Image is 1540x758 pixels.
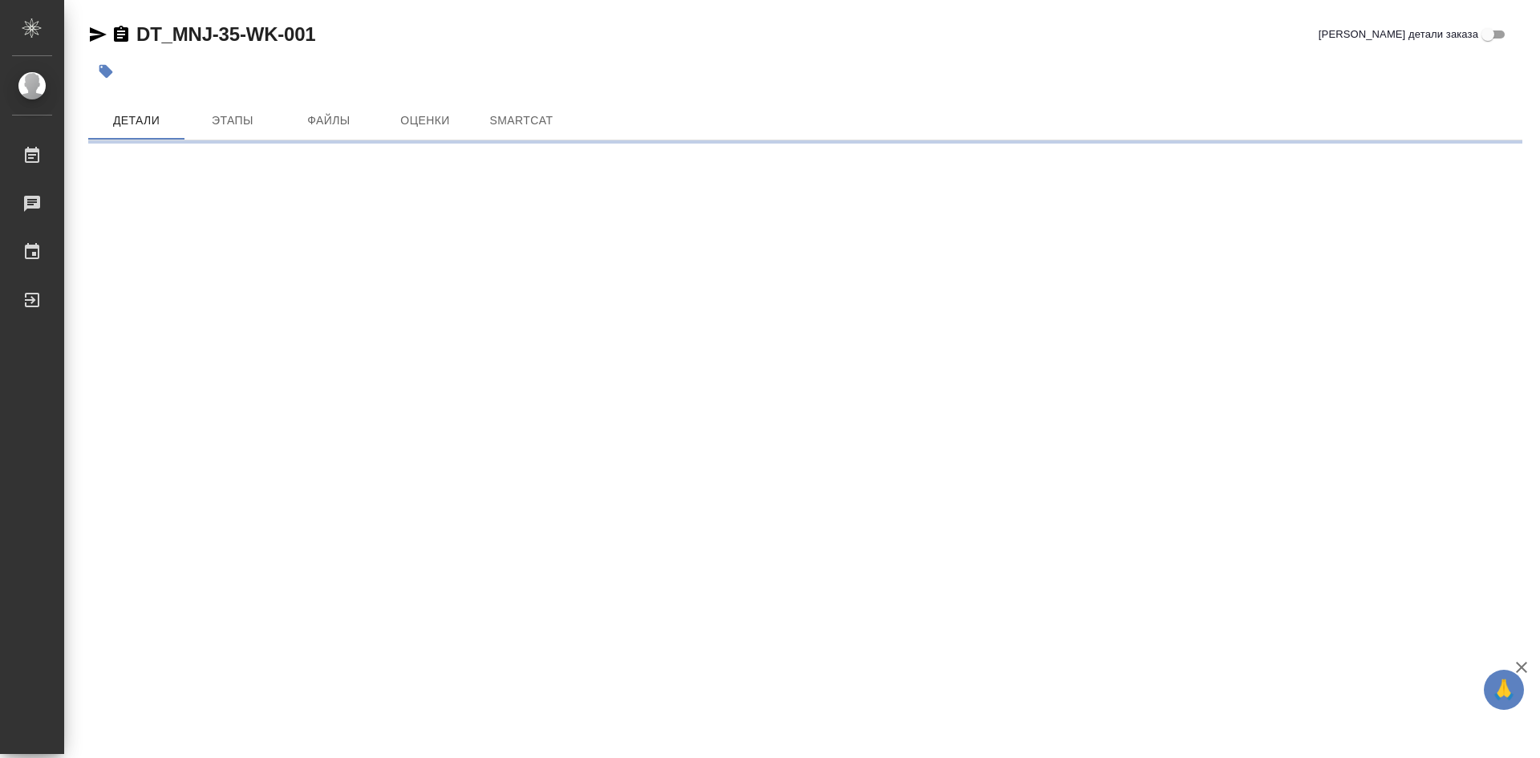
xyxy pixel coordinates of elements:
[1484,670,1524,710] button: 🙏
[88,25,107,44] button: Скопировать ссылку для ЯМессенджера
[194,111,271,131] span: Этапы
[1490,673,1518,707] span: 🙏
[111,25,131,44] button: Скопировать ссылку
[98,111,175,131] span: Детали
[88,54,124,89] button: Добавить тэг
[387,111,464,131] span: Оценки
[1319,26,1478,43] span: [PERSON_NAME] детали заказа
[290,111,367,131] span: Файлы
[136,23,316,45] a: DT_MNJ-35-WK-001
[483,111,560,131] span: SmartCat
